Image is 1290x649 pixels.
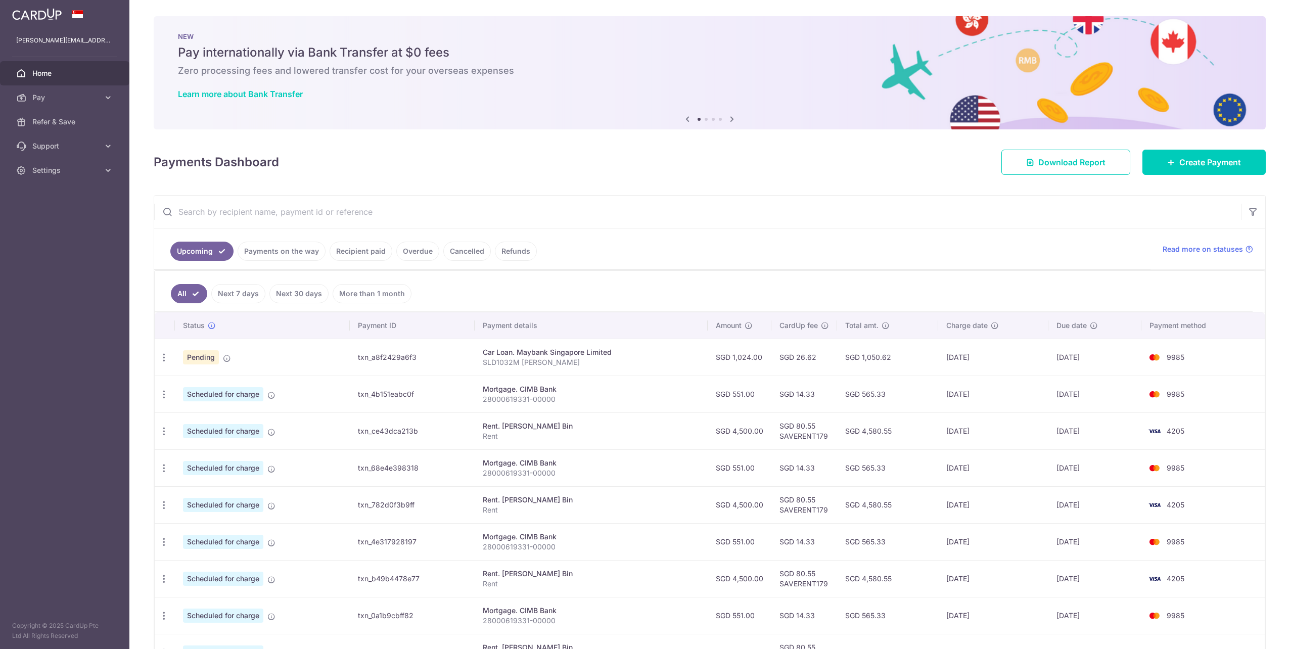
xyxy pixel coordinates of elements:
a: Download Report [1001,150,1130,175]
td: [DATE] [938,376,1049,412]
td: SGD 26.62 [771,339,837,376]
a: Refunds [495,242,537,261]
td: SGD 4,580.55 [837,486,938,523]
td: SGD 1,050.62 [837,339,938,376]
span: 9985 [1167,390,1184,398]
span: 4205 [1167,500,1184,509]
span: CardUp fee [779,320,818,331]
div: Mortgage. CIMB Bank [483,532,700,542]
td: SGD 551.00 [708,449,771,486]
span: Settings [32,165,99,175]
input: Search by recipient name, payment id or reference [154,196,1241,228]
td: txn_ce43dca213b [350,412,475,449]
p: NEW [178,32,1241,40]
span: Pay [32,92,99,103]
a: All [171,284,207,303]
td: txn_0a1b9cbff82 [350,597,475,634]
p: [PERSON_NAME][EMAIL_ADDRESS][PERSON_NAME][DOMAIN_NAME] [16,35,113,45]
span: Support [32,141,99,151]
a: Next 30 days [269,284,329,303]
td: SGD 551.00 [708,523,771,560]
span: Scheduled for charge [183,387,263,401]
td: [DATE] [1048,449,1141,486]
span: Total amt. [845,320,879,331]
a: Read more on statuses [1163,244,1253,254]
p: 28000619331-00000 [483,468,700,478]
span: Refer & Save [32,117,99,127]
a: More than 1 month [333,284,411,303]
span: Download Report [1038,156,1105,168]
td: SGD 14.33 [771,449,837,486]
span: Home [32,68,99,78]
td: SGD 4,500.00 [708,486,771,523]
th: Payment method [1141,312,1265,339]
td: [DATE] [938,560,1049,597]
p: SLD1032M [PERSON_NAME] [483,357,700,367]
p: Rent [483,431,700,441]
a: Recipient paid [330,242,392,261]
td: [DATE] [1048,376,1141,412]
img: Bank Card [1144,536,1165,548]
td: [DATE] [938,486,1049,523]
span: Due date [1056,320,1087,331]
span: Scheduled for charge [183,572,263,586]
span: 9985 [1167,537,1184,546]
img: CardUp [12,8,62,20]
div: Rent. [PERSON_NAME] Bin [483,495,700,505]
td: [DATE] [1048,560,1141,597]
p: Rent [483,579,700,589]
h4: Payments Dashboard [154,153,279,171]
span: Scheduled for charge [183,498,263,512]
td: [DATE] [1048,339,1141,376]
div: Mortgage. CIMB Bank [483,606,700,616]
p: 28000619331-00000 [483,542,700,552]
span: Status [183,320,205,331]
td: [DATE] [1048,597,1141,634]
img: Bank Card [1144,425,1165,437]
div: Car Loan. Maybank Singapore Limited [483,347,700,357]
td: SGD 4,500.00 [708,412,771,449]
div: Mortgage. CIMB Bank [483,384,700,394]
p: Rent [483,505,700,515]
td: txn_782d0f3b9ff [350,486,475,523]
td: SGD 565.33 [837,523,938,560]
a: Next 7 days [211,284,265,303]
span: Charge date [946,320,988,331]
td: SGD 80.55 SAVERENT179 [771,560,837,597]
span: 9985 [1167,611,1184,620]
span: Scheduled for charge [183,461,263,475]
span: 9985 [1167,353,1184,361]
td: txn_a8f2429a6f3 [350,339,475,376]
td: [DATE] [938,412,1049,449]
h5: Pay internationally via Bank Transfer at $0 fees [178,44,1241,61]
td: [DATE] [938,523,1049,560]
img: Bank Card [1144,351,1165,363]
td: SGD 565.33 [837,376,938,412]
td: SGD 565.33 [837,597,938,634]
div: Mortgage. CIMB Bank [483,458,700,468]
td: [DATE] [1048,523,1141,560]
td: SGD 80.55 SAVERENT179 [771,486,837,523]
span: 4205 [1167,574,1184,583]
img: Bank Card [1144,573,1165,585]
td: SGD 80.55 SAVERENT179 [771,412,837,449]
td: SGD 1,024.00 [708,339,771,376]
img: Bank Card [1144,462,1165,474]
td: SGD 4,580.55 [837,412,938,449]
span: Amount [716,320,742,331]
td: SGD 565.33 [837,449,938,486]
td: SGD 551.00 [708,597,771,634]
span: Pending [183,350,219,364]
p: 28000619331-00000 [483,616,700,626]
span: 4205 [1167,427,1184,435]
img: Bank Card [1144,388,1165,400]
td: SGD 551.00 [708,376,771,412]
div: Rent. [PERSON_NAME] Bin [483,421,700,431]
td: [DATE] [1048,412,1141,449]
td: txn_b49b4478e77 [350,560,475,597]
div: Rent. [PERSON_NAME] Bin [483,569,700,579]
p: 28000619331-00000 [483,394,700,404]
span: Read more on statuses [1163,244,1243,254]
td: SGD 4,580.55 [837,560,938,597]
th: Payment details [475,312,708,339]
